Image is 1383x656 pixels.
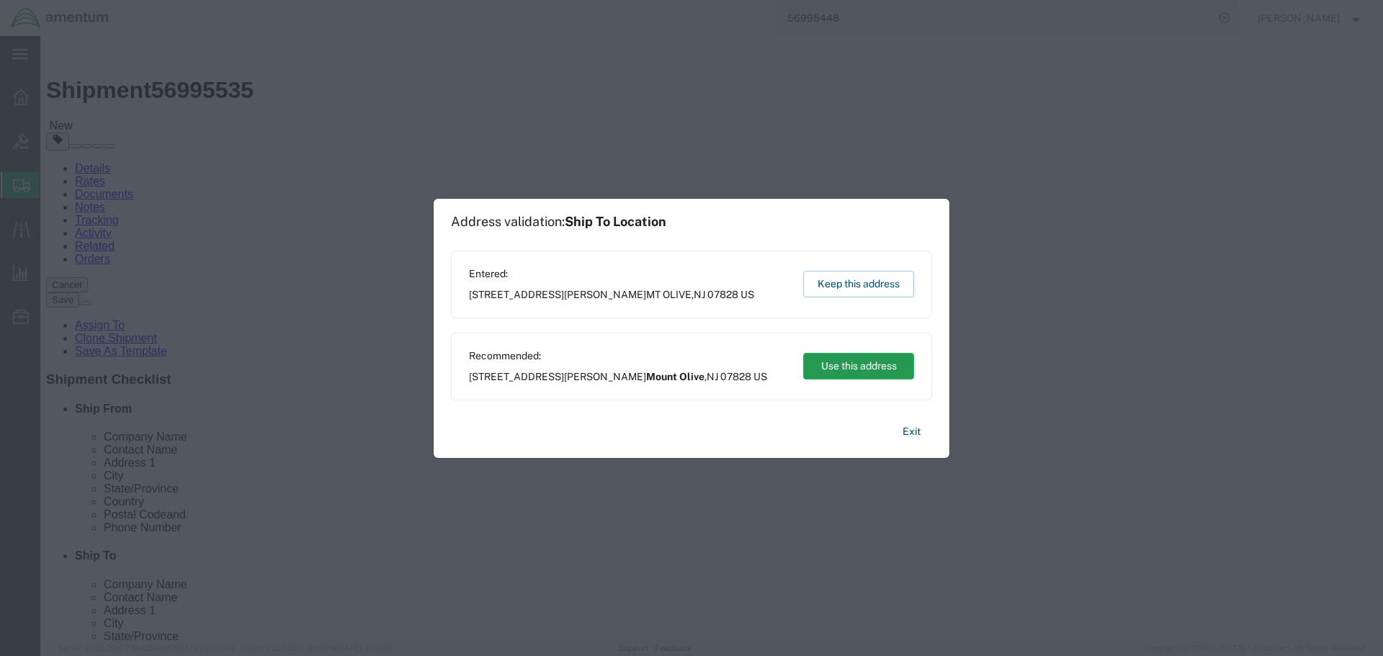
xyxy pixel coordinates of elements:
[469,349,767,364] span: Recommended:
[891,419,932,444] button: Exit
[451,214,666,230] h1: Address validation:
[469,287,754,302] span: [STREET_ADDRESS][PERSON_NAME] ,
[646,371,704,382] span: Mount Olive
[803,271,914,297] button: Keep this address
[753,371,767,382] span: US
[707,371,718,382] span: NJ
[803,353,914,379] button: Use this address
[646,289,691,300] span: MT OLIVE
[565,214,666,229] span: Ship To Location
[720,371,751,382] span: 07828
[694,289,705,300] span: NJ
[740,289,754,300] span: US
[469,266,754,282] span: Entered:
[707,289,738,300] span: 07828
[469,369,767,385] span: [STREET_ADDRESS][PERSON_NAME] ,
